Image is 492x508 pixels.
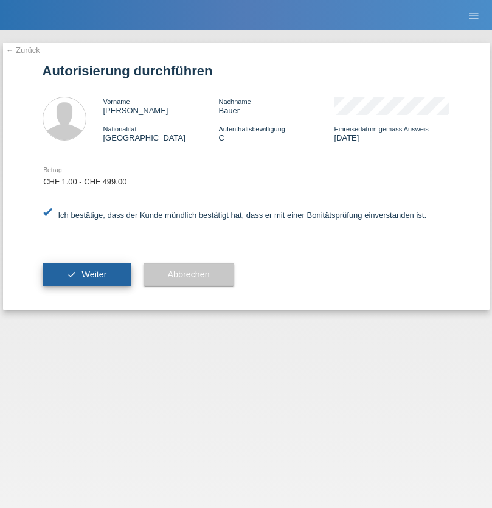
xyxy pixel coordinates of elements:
[144,263,234,287] button: Abbrechen
[218,125,285,133] span: Aufenthaltsbewilligung
[81,270,106,279] span: Weiter
[168,270,210,279] span: Abbrechen
[218,98,251,105] span: Nachname
[43,63,450,78] h1: Autorisierung durchführen
[103,97,219,115] div: [PERSON_NAME]
[468,10,480,22] i: menu
[334,125,428,133] span: Einreisedatum gemäss Ausweis
[334,124,449,142] div: [DATE]
[43,263,131,287] button: check Weiter
[218,124,334,142] div: C
[103,124,219,142] div: [GEOGRAPHIC_DATA]
[103,125,137,133] span: Nationalität
[67,270,77,279] i: check
[103,98,130,105] span: Vorname
[462,12,486,19] a: menu
[43,211,427,220] label: Ich bestätige, dass der Kunde mündlich bestätigt hat, dass er mit einer Bonitätsprüfung einversta...
[218,97,334,115] div: Bauer
[6,46,40,55] a: ← Zurück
